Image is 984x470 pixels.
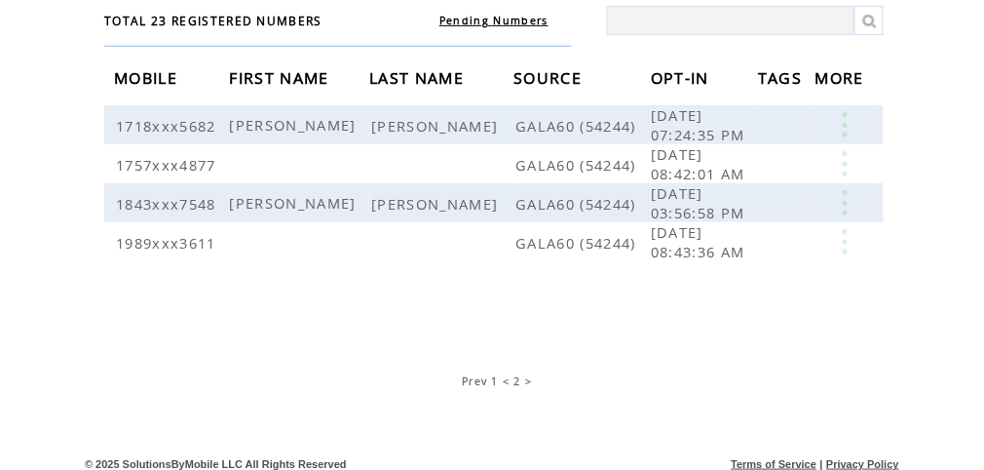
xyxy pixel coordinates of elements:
span: 1843xxx7548 [116,194,221,214]
span: SOURCE [513,62,587,98]
span: 1989xxx3611 [116,233,221,253]
span: LAST NAME [369,62,469,98]
span: < 2 > [503,374,533,388]
a: Pending Numbers [439,14,549,27]
span: TOTAL 23 REGISTERED NUMBERS [104,13,322,29]
a: LAST NAME [369,71,469,83]
span: MORE [815,62,869,98]
a: TAGS [758,71,807,83]
span: [PERSON_NAME] [371,194,503,214]
span: [PERSON_NAME] [371,116,503,136]
span: [DATE] 08:43:36 AM [651,222,750,261]
span: © 2025 SolutionsByMobile LLC All Rights Reserved [85,458,347,470]
a: Privacy Policy [826,458,899,470]
span: 1757xxx4877 [116,155,221,175]
a: FIRST NAME [230,71,334,83]
span: [DATE] 08:42:01 AM [651,144,750,183]
span: 1718xxx5682 [116,116,221,136]
a: OPT-IN [651,71,714,83]
span: [PERSON_NAME] [230,115,361,135]
span: GALA60 (54244) [515,155,641,175]
span: OPT-IN [651,62,714,98]
a: SOURCE [513,71,587,83]
span: FIRST NAME [230,62,334,98]
span: [PERSON_NAME] [230,193,361,213]
span: MOBILE [114,62,182,98]
span: GALA60 (54244) [515,233,641,253]
a: Terms of Service [732,458,817,470]
a: 1 [492,374,499,388]
span: [DATE] 07:24:35 PM [651,105,750,144]
span: GALA60 (54244) [515,194,641,214]
span: GALA60 (54244) [515,116,641,136]
span: | [820,458,823,470]
span: [DATE] 03:56:58 PM [651,183,750,222]
span: TAGS [758,62,807,98]
a: Prev [462,374,487,388]
a: MOBILE [114,71,182,83]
